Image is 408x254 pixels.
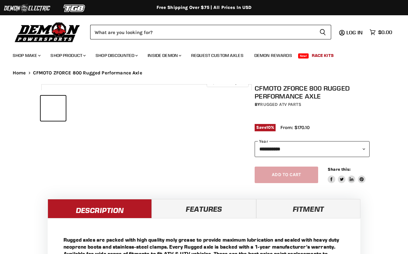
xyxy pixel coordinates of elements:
div: by [255,101,370,108]
form: Product [90,25,331,39]
span: Save % [255,124,276,131]
span: New! [298,53,309,58]
button: CFMOTO ZFORCE 800 Rugged Performance Axle thumbnail [41,96,66,121]
a: Rugged ATV Parts [260,102,301,107]
a: Inside Demon [143,49,185,62]
button: CFMOTO ZFORCE 800 Rugged Performance Axle thumbnail [95,96,120,121]
span: 10 [266,125,271,130]
a: $0.00 [366,28,395,37]
a: Fitment [256,199,360,218]
button: Search [314,25,331,39]
span: Click to expand [210,80,245,85]
button: CFMOTO ZFORCE 800 Rugged Performance Axle thumbnail [122,96,147,121]
ul: Main menu [8,46,391,62]
a: Shop Discounted [91,49,142,62]
a: Request Custom Axles [186,49,248,62]
a: Demon Rewards [250,49,297,62]
img: TGB Logo 2 [51,2,98,14]
a: Race Kits [307,49,338,62]
a: Features [152,199,256,218]
a: Log in [344,30,366,35]
span: Share this: [328,167,351,172]
a: Shop Make [8,49,44,62]
img: Demon Powersports [13,21,82,43]
button: CFMOTO ZFORCE 800 Rugged Performance Axle thumbnail [149,96,174,121]
button: CFMOTO ZFORCE 800 Rugged Performance Axle thumbnail [68,96,93,121]
span: $0.00 [378,29,392,35]
span: Log in [346,29,363,36]
button: CFMOTO ZFORCE 800 Rugged Performance Axle thumbnail [203,96,228,121]
a: Description [48,199,152,218]
select: year [255,141,370,157]
img: Demon Electric Logo 2 [3,2,51,14]
h1: CFMOTO ZFORCE 800 Rugged Performance Axle [255,84,370,100]
aside: Share this: [328,167,365,183]
span: CFMOTO ZFORCE 800 Rugged Performance Axle [33,70,142,76]
a: Home [13,70,26,76]
a: Shop Product [46,49,90,62]
button: CFMOTO ZFORCE 800 Rugged Performance Axle thumbnail [176,96,201,121]
span: From: $170.10 [280,125,310,130]
input: Search [90,25,314,39]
